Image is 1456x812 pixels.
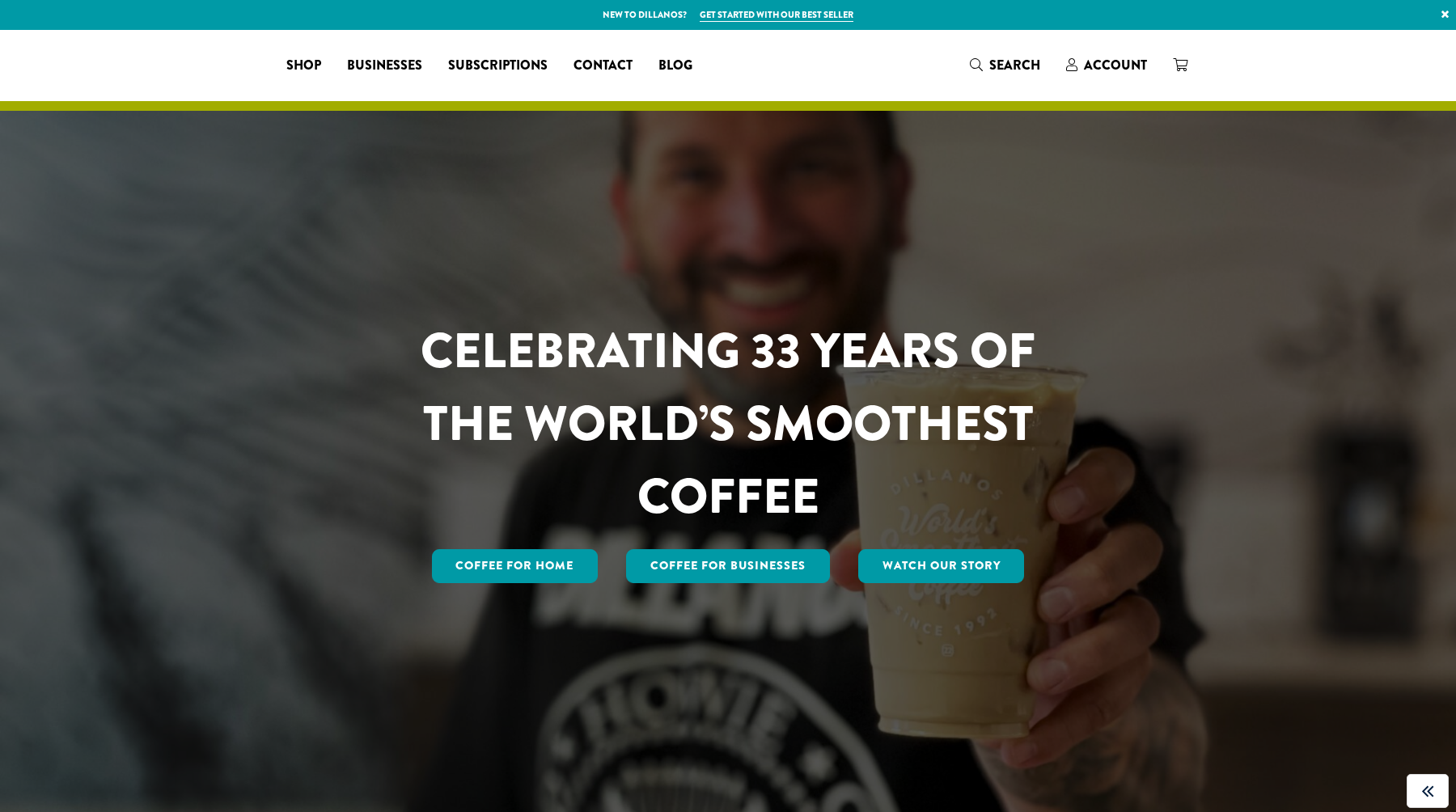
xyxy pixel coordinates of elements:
span: Subscriptions [448,56,548,76]
a: Shop [273,53,334,78]
h1: CELEBRATING 33 YEARS OF THE WORLD’S SMOOTHEST COFFEE [373,315,1083,533]
span: Account [1084,56,1147,74]
span: Businesses [347,56,422,76]
span: Contact [574,56,633,76]
a: Coffee for Home [432,549,599,583]
a: Coffee For Businesses [626,549,830,583]
a: Get started with our best seller [700,8,853,22]
span: Blog [658,56,692,76]
a: Watch Our Story [858,549,1025,583]
a: Search [957,52,1053,78]
span: Shop [286,56,321,76]
span: Search [989,56,1040,74]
